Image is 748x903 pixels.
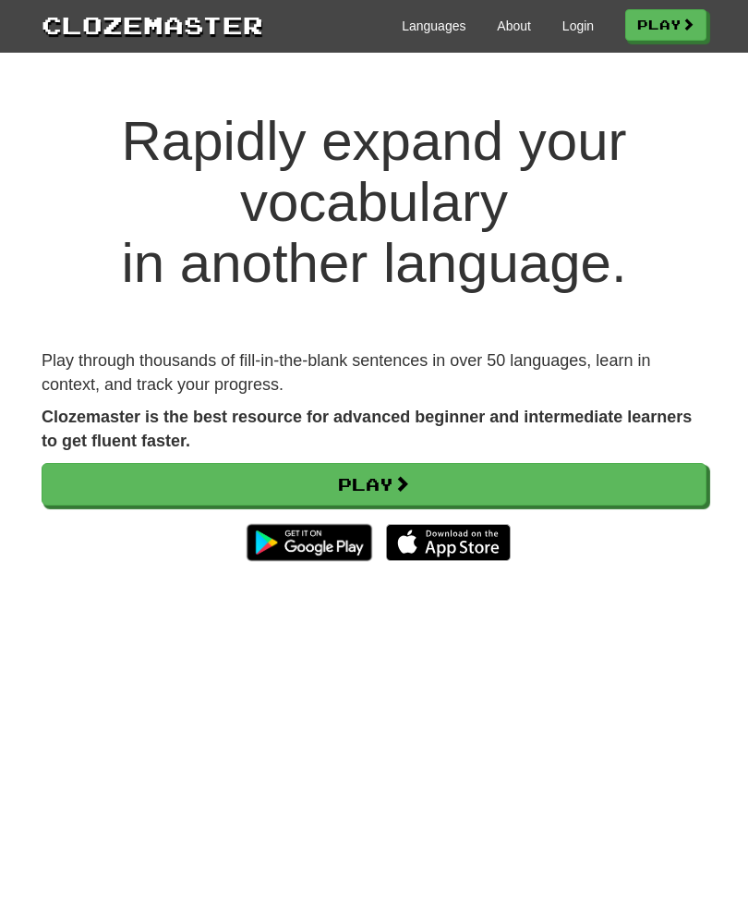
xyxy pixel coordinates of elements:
a: Play [42,463,706,506]
p: Play through thousands of fill-in-the-blank sentences in over 50 languages, learn in context, and... [42,349,706,397]
img: Get it on Google Play [237,515,380,570]
a: Clozemaster [42,7,263,42]
a: Languages [402,17,465,35]
strong: Clozemaster is the best resource for advanced beginner and intermediate learners to get fluent fa... [42,408,692,450]
a: About [497,17,531,35]
a: Play [625,9,706,41]
a: Login [562,17,594,35]
img: Download_on_the_App_Store_Badge_US-UK_135x40-25178aeef6eb6b83b96f5f2d004eda3bffbb37122de64afbaef7... [386,524,511,561]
